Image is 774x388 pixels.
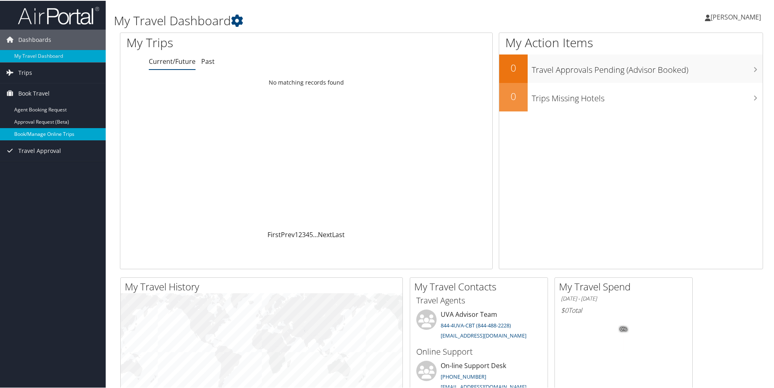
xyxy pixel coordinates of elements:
[302,229,306,238] a: 3
[705,4,769,28] a: [PERSON_NAME]
[620,326,627,331] tspan: 0%
[441,321,511,328] a: 844-4UVA-CBT (844-488-2228)
[416,345,541,357] h3: Online Support
[414,279,548,293] h2: My Travel Contacts
[332,229,345,238] a: Last
[267,229,281,238] a: First
[125,279,402,293] h2: My Travel History
[120,74,492,89] td: No matching records found
[711,12,761,21] span: [PERSON_NAME]
[18,83,50,103] span: Book Travel
[499,33,763,50] h1: My Action Items
[18,140,61,160] span: Travel Approval
[201,56,215,65] a: Past
[561,305,686,314] h6: Total
[499,54,763,82] a: 0Travel Approvals Pending (Advisor Booked)
[114,11,551,28] h1: My Travel Dashboard
[18,62,32,82] span: Trips
[416,294,541,305] h3: Travel Agents
[295,229,298,238] a: 1
[149,56,196,65] a: Current/Future
[18,29,51,49] span: Dashboards
[298,229,302,238] a: 2
[499,89,528,102] h2: 0
[532,59,763,75] h3: Travel Approvals Pending (Advisor Booked)
[313,229,318,238] span: …
[281,229,295,238] a: Prev
[318,229,332,238] a: Next
[441,331,526,338] a: [EMAIL_ADDRESS][DOMAIN_NAME]
[441,372,486,379] a: [PHONE_NUMBER]
[499,60,528,74] h2: 0
[561,294,686,302] h6: [DATE] - [DATE]
[412,309,546,342] li: UVA Advisor Team
[306,229,309,238] a: 4
[126,33,331,50] h1: My Trips
[559,279,692,293] h2: My Travel Spend
[18,5,99,24] img: airportal-logo.png
[561,305,568,314] span: $0
[499,82,763,111] a: 0Trips Missing Hotels
[309,229,313,238] a: 5
[532,88,763,103] h3: Trips Missing Hotels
